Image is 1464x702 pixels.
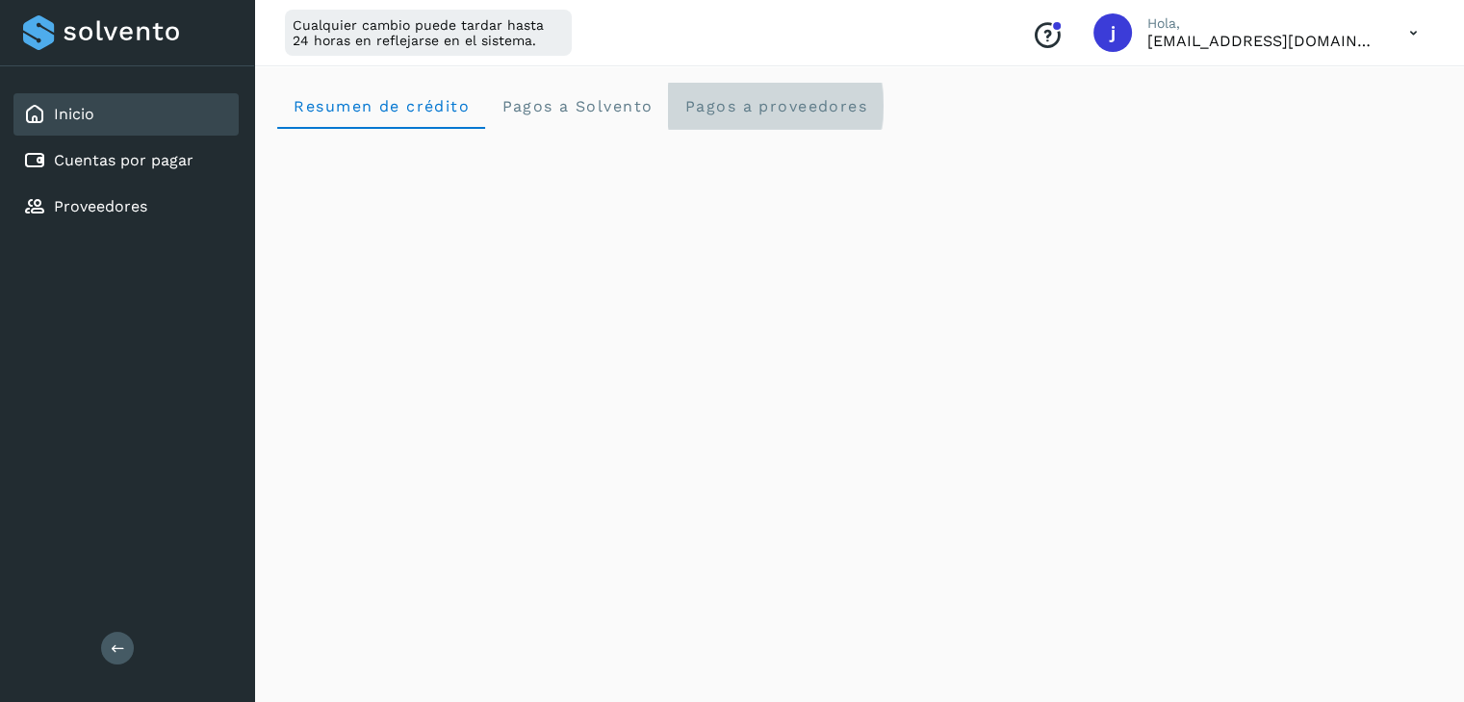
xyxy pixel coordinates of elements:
div: Cualquier cambio puede tardar hasta 24 horas en reflejarse en el sistema. [285,10,572,56]
span: Pagos a Solvento [501,97,653,115]
span: Resumen de crédito [293,97,470,115]
a: Inicio [54,105,94,123]
div: Inicio [13,93,239,136]
div: Proveedores [13,186,239,228]
span: Pagos a proveedores [683,97,867,115]
p: jrodriguez@kalapata.co [1147,32,1378,50]
div: Cuentas por pagar [13,139,239,182]
a: Cuentas por pagar [54,151,193,169]
p: Hola, [1147,15,1378,32]
a: Proveedores [54,197,147,215]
